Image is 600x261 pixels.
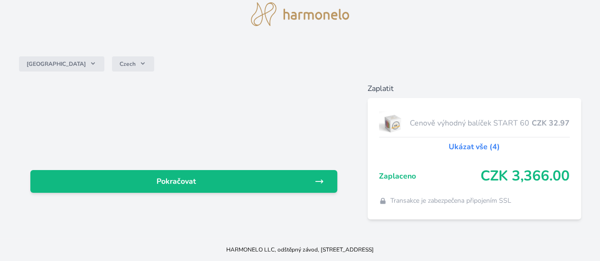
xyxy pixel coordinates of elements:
[410,117,532,129] span: Cenově výhodný balíček START 60
[251,2,350,26] img: logo.svg
[390,196,511,206] span: Transakce je zabezpečena připojením SSL
[120,60,136,68] span: Czech
[379,111,406,135] img: start.jpg
[27,60,86,68] span: [GEOGRAPHIC_DATA]
[30,170,337,193] a: Pokračovat
[19,56,104,72] button: [GEOGRAPHIC_DATA]
[480,168,570,185] span: CZK 3,366.00
[368,83,581,94] h6: Zaplatit
[379,171,480,182] span: Zaplaceno
[532,117,570,129] span: CZK 32.97
[449,141,500,153] a: Ukázat vše (4)
[38,176,314,187] span: Pokračovat
[112,56,154,72] button: Czech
